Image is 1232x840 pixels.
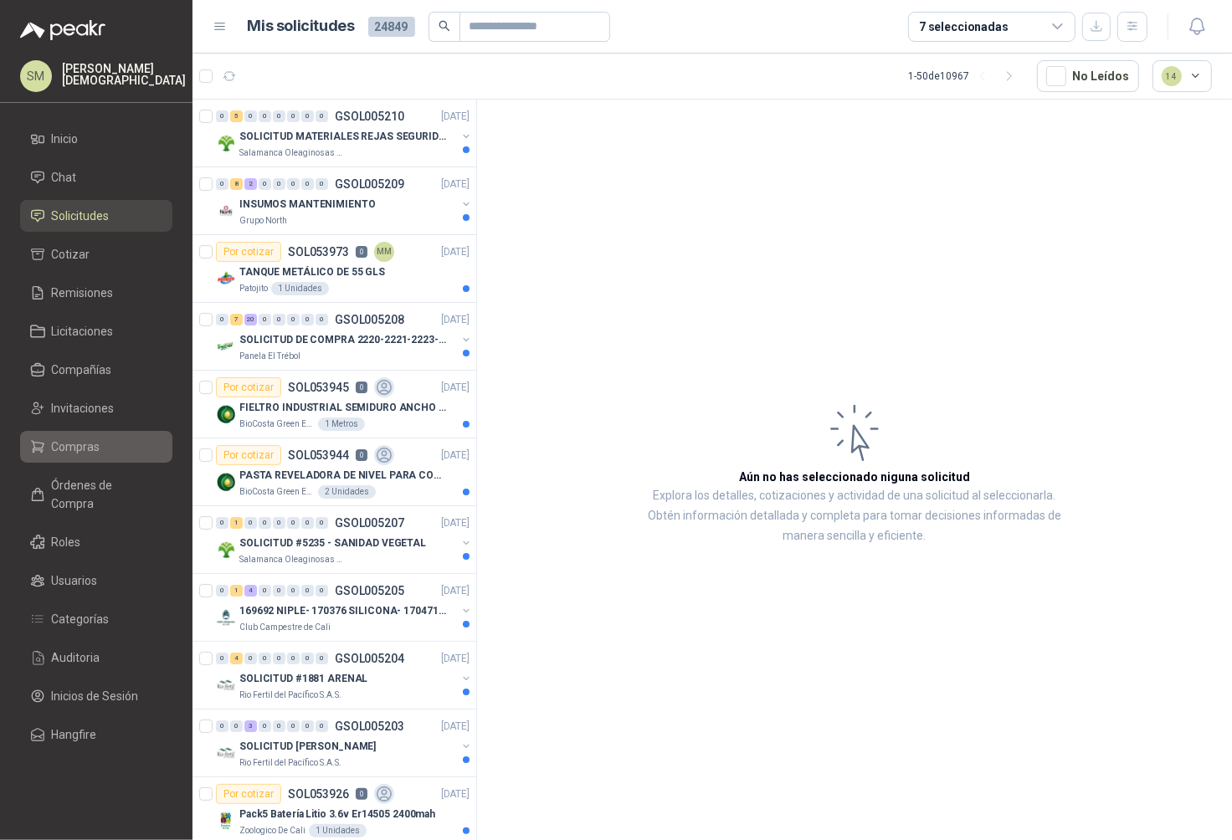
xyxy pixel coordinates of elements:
p: 0 [356,246,367,258]
p: [DATE] [441,244,470,260]
div: 0 [316,110,328,122]
a: Categorías [20,603,172,635]
a: Compañías [20,354,172,386]
p: SOL053926 [288,788,349,800]
div: Por cotizar [216,784,281,804]
a: Licitaciones [20,315,172,347]
a: Inicios de Sesión [20,680,172,712]
div: MM [374,242,394,262]
div: 0 [287,585,300,597]
div: 0 [244,517,257,529]
p: [DATE] [441,312,470,328]
div: 3 [244,720,257,732]
p: [PERSON_NAME] [DEMOGRAPHIC_DATA] [62,63,186,86]
div: 0 [287,110,300,122]
p: 0 [356,449,367,461]
p: GSOL005209 [335,178,404,190]
img: Company Logo [216,336,236,356]
span: Usuarios [52,571,98,590]
div: 0 [301,585,314,597]
p: [DATE] [441,583,470,599]
img: Company Logo [216,540,236,560]
a: Por cotizarSOL0539450[DATE] Company LogoFIELTRO INDUSTRIAL SEMIDURO ANCHO 25 MMBioCosta Green Ene... [192,371,476,438]
div: 1 Unidades [309,824,367,837]
p: GSOL005204 [335,653,404,664]
p: [DATE] [441,515,470,531]
p: [DATE] [441,719,470,735]
div: 0 [273,314,285,325]
div: 4 [230,653,243,664]
span: Hangfire [52,725,97,744]
div: 7 [230,314,243,325]
img: Company Logo [216,607,236,627]
div: 4 [244,585,257,597]
p: SOLICITUD [PERSON_NAME] [239,739,376,755]
p: [DATE] [441,380,470,396]
div: 0 [259,178,271,190]
div: 0 [273,585,285,597]
div: 0 [273,110,285,122]
p: 0 [356,788,367,800]
p: GSOL005210 [335,110,404,122]
img: Company Logo [216,811,236,831]
p: FIELTRO INDUSTRIAL SEMIDURO ANCHO 25 MM [239,400,448,416]
p: SOLICITUD MATERIALES REJAS SEGURIDAD - OFICINA [239,129,448,145]
p: GSOL005208 [335,314,404,325]
p: Grupo North [239,214,287,228]
div: 0 [216,314,228,325]
p: SOL053973 [288,246,349,258]
div: 0 [216,585,228,597]
p: [DATE] [441,786,470,802]
p: GSOL005207 [335,517,404,529]
div: 0 [216,517,228,529]
div: 0 [273,517,285,529]
div: 1 [230,585,243,597]
span: 24849 [368,17,415,37]
div: 2 Unidades [318,485,376,499]
span: Invitaciones [52,399,115,417]
img: Company Logo [216,743,236,763]
a: Invitaciones [20,392,172,424]
span: Inicios de Sesión [52,687,139,705]
p: Zoologico De Cali [239,824,305,837]
div: 0 [273,178,285,190]
button: 14 [1152,60,1213,92]
a: 0 8 2 0 0 0 0 0 GSOL005209[DATE] Company LogoINSUMOS MANTENIMIENTOGrupo North [216,174,473,228]
p: SOL053944 [288,449,349,461]
div: 0 [287,314,300,325]
p: GSOL005203 [335,720,404,732]
p: PASTA REVELADORA DE NIVEL PARA COMBUSTIBLES/ACEITES DE COLOR ROSADA marca kolor kut [239,468,448,484]
div: 0 [259,110,271,122]
div: 0 [301,178,314,190]
p: Patojito [239,282,268,295]
a: Solicitudes [20,200,172,232]
div: Por cotizar [216,242,281,262]
div: 0 [259,653,271,664]
div: 0 [316,178,328,190]
p: Club Campestre de Cali [239,621,331,634]
div: 0 [316,517,328,529]
a: Órdenes de Compra [20,469,172,520]
a: Remisiones [20,277,172,309]
h1: Mis solicitudes [248,14,355,38]
a: 0 1 0 0 0 0 0 0 GSOL005207[DATE] Company LogoSOLICITUD #5235 - SANIDAD VEGETALSalamanca Oleaginos... [216,513,473,566]
p: TANQUE METÁLICO DE 55 GLS [239,264,385,280]
p: Panela El Trébol [239,350,300,363]
div: 20 [244,314,257,325]
div: 0 [316,720,328,732]
span: Cotizar [52,245,90,264]
p: [DATE] [441,177,470,192]
a: 0 5 0 0 0 0 0 0 GSOL005210[DATE] Company LogoSOLICITUD MATERIALES REJAS SEGURIDAD - OFICINASalama... [216,106,473,160]
a: 0 1 4 0 0 0 0 0 GSOL005205[DATE] Company Logo169692 NIPLE- 170376 SILICONA- 170471 VALVULA REGClu... [216,581,473,634]
p: 169692 NIPLE- 170376 SILICONA- 170471 VALVULA REG [239,603,448,619]
p: Rio Fertil del Pacífico S.A.S. [239,756,341,770]
p: BioCosta Green Energy S.A.S [239,485,315,499]
a: Por cotizarSOL0539440[DATE] Company LogoPASTA REVELADORA DE NIVEL PARA COMBUSTIBLES/ACEITES DE CO... [192,438,476,506]
div: 5 [230,110,243,122]
a: Roles [20,526,172,558]
p: BioCosta Green Energy S.A.S [239,417,315,431]
img: Company Logo [216,472,236,492]
div: 0 [273,653,285,664]
a: 0 0 3 0 0 0 0 0 GSOL005203[DATE] Company LogoSOLICITUD [PERSON_NAME]Rio Fertil del Pacífico S.A.S. [216,716,473,770]
div: 0 [273,720,285,732]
